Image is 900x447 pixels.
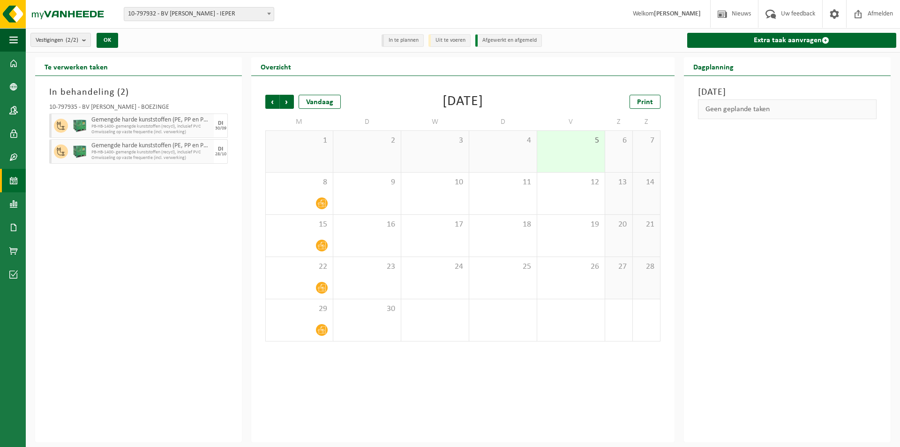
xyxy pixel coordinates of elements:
li: Uit te voeren [428,34,471,47]
div: 10-797935 - BV [PERSON_NAME] - BOEZINGE [49,104,228,114]
span: 27 [610,262,628,272]
span: Vorige [265,95,279,109]
td: M [265,114,333,130]
div: 28/10 [215,152,226,157]
span: 10 [406,177,464,188]
h2: Dagplanning [684,57,743,76]
span: Omwisseling op vaste frequentie (incl. verwerking) [91,155,211,161]
div: Geen geplande taken [698,99,877,119]
span: 16 [338,220,396,230]
td: D [469,114,537,130]
span: 2 [338,136,396,146]
h2: Overzicht [251,57,300,76]
td: W [401,114,469,130]
span: 5 [542,136,600,146]
div: DI [218,121,223,126]
span: Vestigingen [36,33,78,47]
span: 2 [120,88,126,97]
td: V [537,114,605,130]
span: 30 [338,304,396,314]
span: 28 [637,262,655,272]
span: Omwisseling op vaste frequentie (incl. verwerking) [91,129,211,135]
span: 6 [610,136,628,146]
span: 21 [637,220,655,230]
span: 18 [474,220,532,230]
img: PB-HB-1400-HPE-GN-01 [73,144,87,159]
td: Z [633,114,660,130]
span: 1 [270,136,328,146]
button: OK [97,33,118,48]
button: Vestigingen(2/2) [30,33,91,47]
span: 10-797932 - BV STEFAN ROUSSEEUW - IEPER [124,8,274,21]
span: 11 [474,177,532,188]
span: 20 [610,220,628,230]
td: D [333,114,401,130]
li: In te plannen [382,34,424,47]
span: Gemengde harde kunststoffen (PE, PP en PVC), recycleerbaar (industrieel) [91,142,211,150]
h3: [DATE] [698,85,877,99]
span: 15 [270,220,328,230]
span: 24 [406,262,464,272]
span: 29 [270,304,328,314]
span: 9 [338,177,396,188]
span: 12 [542,177,600,188]
img: PB-HB-1400-HPE-GN-01 [73,119,87,133]
span: 7 [637,136,655,146]
count: (2/2) [66,37,78,43]
span: 13 [610,177,628,188]
strong: [PERSON_NAME] [654,10,701,17]
span: 23 [338,262,396,272]
span: 4 [474,136,532,146]
span: 14 [637,177,655,188]
td: Z [605,114,633,130]
div: 30/09 [215,126,226,131]
span: 26 [542,262,600,272]
span: 25 [474,262,532,272]
div: Vandaag [299,95,341,109]
span: 10-797932 - BV STEFAN ROUSSEEUW - IEPER [124,7,274,21]
span: 22 [270,262,328,272]
span: Volgende [280,95,294,109]
span: 3 [406,136,464,146]
li: Afgewerkt en afgemeld [475,34,542,47]
span: 17 [406,220,464,230]
span: PB-HB-1400- gemengde kunststoffen (recycl), inclusief PVC [91,124,211,129]
span: Print [637,98,653,106]
h3: In behandeling ( ) [49,85,228,99]
span: 19 [542,220,600,230]
a: Print [630,95,660,109]
span: PB-HB-1400- gemengde kunststoffen (recycl), inclusief PVC [91,150,211,155]
span: 8 [270,177,328,188]
a: Extra taak aanvragen [687,33,896,48]
span: Gemengde harde kunststoffen (PE, PP en PVC), recycleerbaar (industrieel) [91,116,211,124]
div: DI [218,146,223,152]
h2: Te verwerken taken [35,57,117,76]
div: [DATE] [442,95,483,109]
